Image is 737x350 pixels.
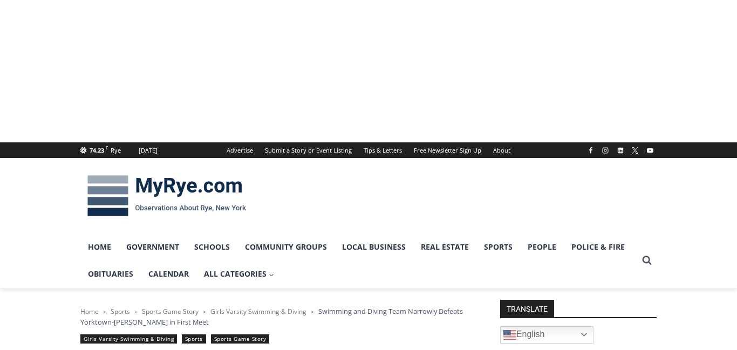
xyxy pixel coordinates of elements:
a: Sports Game Story [211,334,270,344]
a: Tips & Letters [358,142,408,158]
div: [DATE] [139,146,158,155]
a: X [629,144,642,157]
nav: Primary Navigation [80,234,637,288]
div: Rye [111,146,121,155]
strong: TRANSLATE [500,300,554,317]
span: > [134,308,138,315]
img: en [503,328,516,341]
a: Community Groups [237,234,335,260]
a: Advertise [221,142,259,158]
a: Sports [476,234,520,260]
a: Submit a Story or Event Listing [259,142,358,158]
a: Schools [187,234,237,260]
a: Home [80,307,99,316]
nav: Breadcrumbs [80,306,472,328]
a: Linkedin [614,144,627,157]
a: Government [119,234,187,260]
span: > [311,308,314,315]
a: Calendar [141,260,196,287]
span: > [103,308,106,315]
a: Facebook [584,144,597,157]
a: Police & Fire [564,234,632,260]
span: F [106,145,108,150]
span: 74.23 [90,146,104,154]
a: Real Estate [413,234,476,260]
a: Local Business [335,234,413,260]
nav: Secondary Navigation [221,142,516,158]
a: English [500,326,593,344]
a: Sports Game Story [142,307,199,316]
a: Sports [182,334,206,344]
a: Home [80,234,119,260]
a: Girls Varsity Swimming & Diving [210,307,306,316]
a: Instagram [599,144,612,157]
a: About [487,142,516,158]
span: All Categories [204,268,274,280]
a: Girls Varsity Swimming & Diving [80,334,177,344]
button: View Search Form [637,251,657,270]
a: Free Newsletter Sign Up [408,142,487,158]
a: All Categories [196,260,282,287]
a: People [520,234,564,260]
a: Sports [111,307,130,316]
a: YouTube [644,144,657,157]
span: Swimming and Diving Team Narrowly Defeats Yorktown-[PERSON_NAME] in First Meet [80,306,463,327]
span: > [203,308,206,315]
a: Obituaries [80,260,141,287]
img: MyRye.com [80,168,253,224]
